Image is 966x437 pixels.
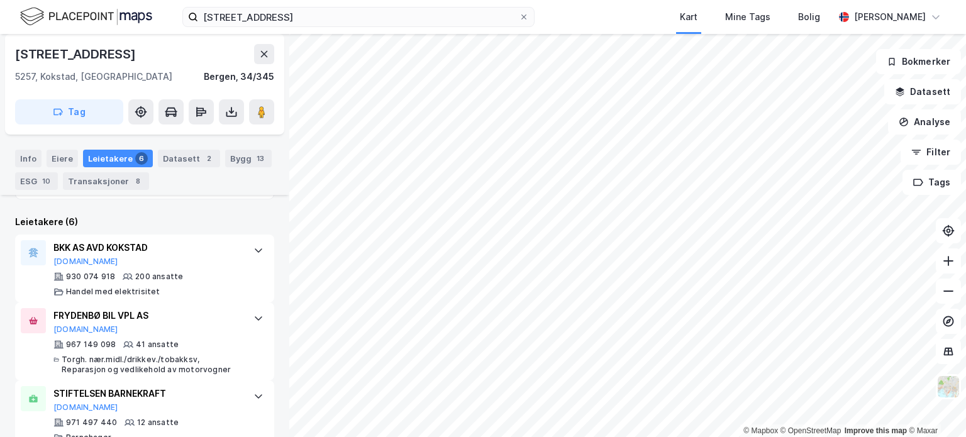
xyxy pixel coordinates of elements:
div: [STREET_ADDRESS] [15,44,138,64]
div: STIFTELSEN BARNEKRAFT [53,386,241,401]
div: BKK AS AVD KOKSTAD [53,240,241,255]
div: Info [15,150,42,167]
div: Torgh. nær.midl./drikkev./tobakksv, Reparasjon og vedlikehold av motorvogner [62,355,241,375]
div: Bolig [798,9,820,25]
div: 10 [40,175,53,187]
div: Mine Tags [725,9,770,25]
div: Transaksjoner [63,172,149,190]
div: Bergen, 34/345 [204,69,274,84]
div: Datasett [158,150,220,167]
button: [DOMAIN_NAME] [53,324,118,335]
img: Z [936,375,960,399]
div: 930 074 918 [66,272,115,282]
button: Filter [901,140,961,165]
button: Bokmerker [876,49,961,74]
iframe: Chat Widget [903,377,966,437]
div: 971 497 440 [66,418,117,428]
input: Søk på adresse, matrikkel, gårdeiere, leietakere eller personer [198,8,519,26]
div: [PERSON_NAME] [854,9,926,25]
div: 5257, Kokstad, [GEOGRAPHIC_DATA] [15,69,172,84]
img: logo.f888ab2527a4732fd821a326f86c7f29.svg [20,6,152,28]
div: Leietakere (6) [15,214,274,230]
div: Eiere [47,150,78,167]
div: Leietakere [83,150,153,167]
div: ESG [15,172,58,190]
a: Mapbox [743,426,778,435]
div: Handel med elektrisitet [66,287,160,297]
div: 6 [135,152,148,165]
div: 967 149 098 [66,340,116,350]
div: 12 ansatte [137,418,179,428]
div: Kontrollprogram for chat [903,377,966,437]
div: Bygg [225,150,272,167]
a: Improve this map [845,426,907,435]
div: FRYDENBØ BIL VPL AS [53,308,241,323]
button: [DOMAIN_NAME] [53,402,118,412]
button: Tags [902,170,961,195]
button: [DOMAIN_NAME] [53,257,118,267]
div: 2 [203,152,215,165]
button: Analyse [888,109,961,135]
div: 13 [254,152,267,165]
div: 200 ansatte [135,272,183,282]
div: 41 ansatte [136,340,179,350]
button: Tag [15,99,123,124]
div: Kart [680,9,697,25]
button: Datasett [884,79,961,104]
div: 8 [131,175,144,187]
a: OpenStreetMap [780,426,841,435]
